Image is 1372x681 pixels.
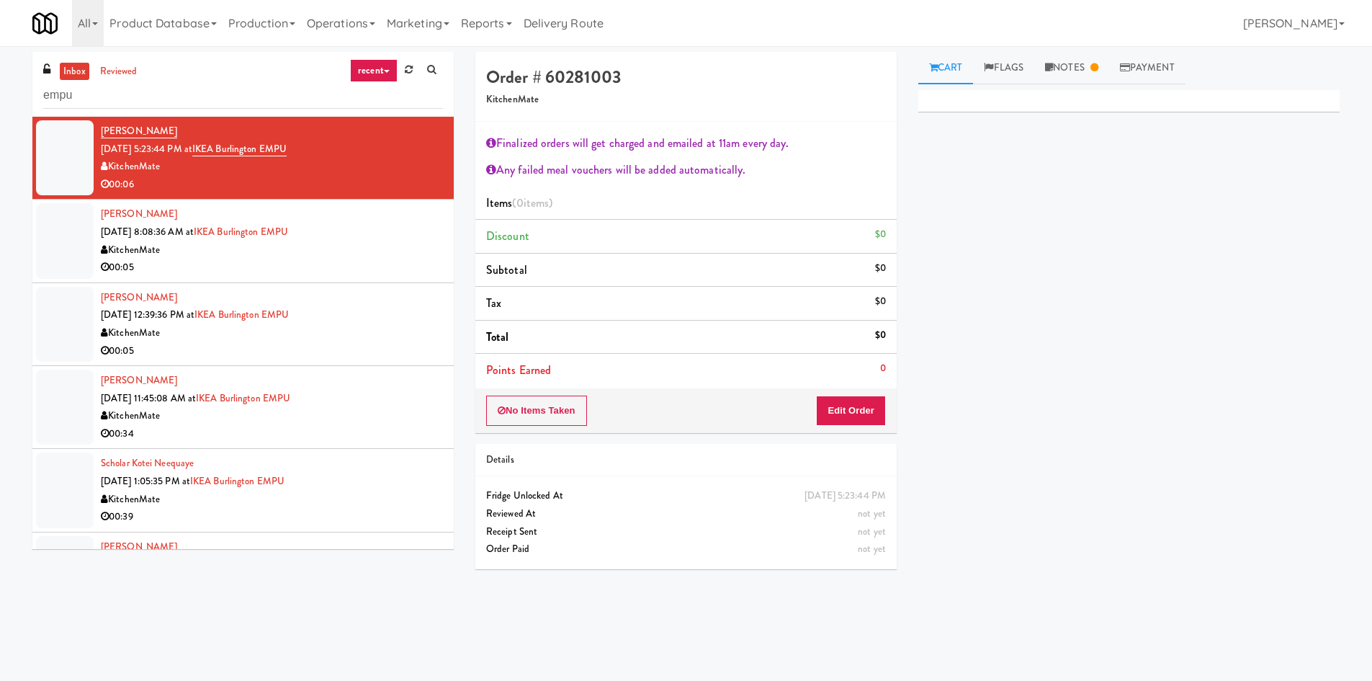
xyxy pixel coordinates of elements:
[486,396,587,426] button: No Items Taken
[97,63,141,81] a: reviewed
[486,159,886,181] div: Any failed meal vouchers will be added automatically.
[194,225,288,239] a: IKEA Burlington EMPU
[101,508,443,526] div: 00:39
[101,491,443,509] div: KitchenMate
[32,117,454,200] li: [PERSON_NAME][DATE] 5:23:44 PM atIKEA Burlington EMPUKitchenMate00:06
[486,451,886,469] div: Details
[101,373,177,387] a: [PERSON_NAME]
[1109,52,1185,84] a: Payment
[858,542,886,556] span: not yet
[858,507,886,520] span: not yet
[101,324,443,342] div: KitchenMate
[101,342,443,360] div: 00:05
[875,293,886,311] div: $0
[101,425,443,443] div: 00:34
[486,540,886,558] div: Order Paid
[875,226,886,244] div: $0
[486,133,886,154] div: Finalized orders will get charged and emailed at 11am every day.
[486,487,886,505] div: Fridge Unlocked At
[486,262,527,278] span: Subtotal
[43,82,443,109] input: Search vision orders
[101,142,192,156] span: [DATE] 5:23:44 PM at
[512,195,552,211] span: (0 )
[101,225,194,239] span: [DATE] 8:08:36 AM at
[101,540,177,553] a: [PERSON_NAME]
[60,63,89,81] a: inbox
[1034,52,1109,84] a: Notes
[486,523,886,541] div: Receipt Sent
[486,195,552,211] span: Items
[875,259,886,277] div: $0
[101,124,177,138] a: [PERSON_NAME]
[486,228,529,244] span: Discount
[816,396,886,426] button: Edit Order
[196,391,290,405] a: IKEA Burlington EMPU
[486,505,886,523] div: Reviewed At
[32,366,454,449] li: [PERSON_NAME][DATE] 11:45:08 AM atIKEA Burlington EMPUKitchenMate00:34
[880,360,886,378] div: 0
[32,200,454,282] li: [PERSON_NAME][DATE] 8:08:36 AM atIKEA Burlington EMPUKitchenMate00:05
[101,158,443,176] div: KitchenMate
[918,52,974,84] a: Cart
[973,52,1034,84] a: Flags
[101,407,443,425] div: KitchenMate
[101,456,194,470] a: Scholar Kotei Neequaye
[192,142,287,156] a: IKEA Burlington EMPU
[858,525,886,538] span: not yet
[32,449,454,532] li: Scholar Kotei Neequaye[DATE] 1:05:35 PM atIKEA Burlington EMPUKitchenMate00:39
[194,308,289,321] a: IKEA Burlington EMPU
[486,362,551,378] span: Points Earned
[486,329,509,345] span: Total
[101,391,196,405] span: [DATE] 11:45:08 AM at
[101,474,190,488] span: [DATE] 1:05:35 PM at
[32,533,454,615] li: [PERSON_NAME][DATE] 4:59:49 PM atIKEA Burlington EMPUKitchenMate00:08
[190,474,284,488] a: IKEA Burlington EMPU
[101,308,194,321] span: [DATE] 12:39:36 PM at
[875,326,886,344] div: $0
[350,59,398,82] a: recent
[486,94,886,105] h5: KitchenMate
[524,195,550,211] ng-pluralize: items
[32,283,454,366] li: [PERSON_NAME][DATE] 12:39:36 PM atIKEA Burlington EMPUKitchenMate00:05
[486,68,886,86] h4: Order # 60281003
[101,176,443,194] div: 00:06
[101,241,443,259] div: KitchenMate
[486,295,501,311] span: Tax
[101,207,177,221] a: [PERSON_NAME]
[101,259,443,277] div: 00:05
[101,290,177,304] a: [PERSON_NAME]
[32,11,58,36] img: Micromart
[804,487,886,505] div: [DATE] 5:23:44 PM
